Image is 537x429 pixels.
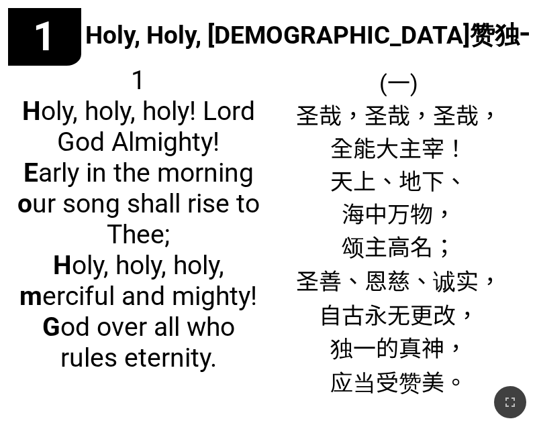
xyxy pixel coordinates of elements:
b: H [53,250,72,281]
b: o [17,188,32,219]
b: m [19,281,42,312]
span: (一) 圣哉，圣哉，圣哉， 全能大主宰！ 天上、地下、 海中万物， 颂主高名； 圣善、恩慈、诚实， 自古永无更改， 独一的真神， 应当受赞美。 [296,65,501,399]
span: 1 [33,13,56,60]
b: E [23,158,38,188]
b: G [42,312,60,343]
span: 1 oly, holy, holy! Lord God Almighty! arly in the morning ur song shall rise to Thee; oly, holy, ... [17,65,260,373]
b: H [22,96,41,127]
